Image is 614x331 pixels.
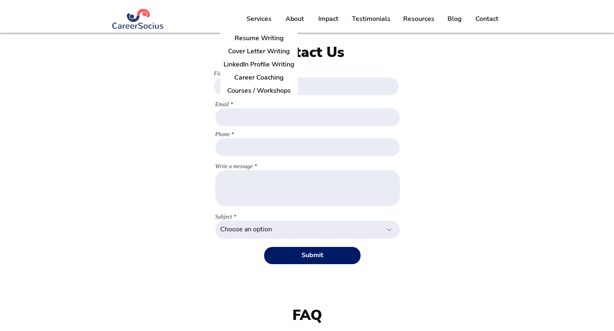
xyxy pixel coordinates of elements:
[468,9,505,29] a: Contact
[220,84,298,97] a: Courses / Workshops
[220,32,298,45] a: Resume Writing
[220,45,298,58] a: Cover Letter Writing
[220,71,298,84] a: Career Coaching
[240,9,278,29] a: Services
[314,9,342,29] p: Impact
[441,9,468,29] a: Blog
[214,71,399,77] label: First Name
[215,214,400,220] label: Subject
[112,9,164,29] img: Logo Blue (#283972) png.png
[215,132,400,137] label: Phone
[348,9,395,29] p: Testimonials
[225,45,293,58] p: Cover Letter Writing
[231,32,287,45] p: Resume Writing
[397,9,441,29] a: Resources
[292,306,322,325] span: FAQ
[281,9,308,29] p: About
[278,9,311,29] a: About
[471,9,502,29] p: Contact
[264,247,361,264] button: Submit
[268,43,344,62] span: Contact Us
[215,102,400,107] label: Email
[231,71,287,84] p: Career Coaching
[240,9,505,29] nav: Site
[399,9,438,29] p: Resources
[215,164,400,169] label: Write a message
[220,58,298,71] a: LinkedIn Profile Writing
[301,251,323,259] span: Submit
[443,9,466,29] p: Blog
[224,84,294,97] p: Courses / Workshops
[242,9,276,29] p: Services
[345,9,397,29] a: Testimonials
[311,9,345,29] a: Impact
